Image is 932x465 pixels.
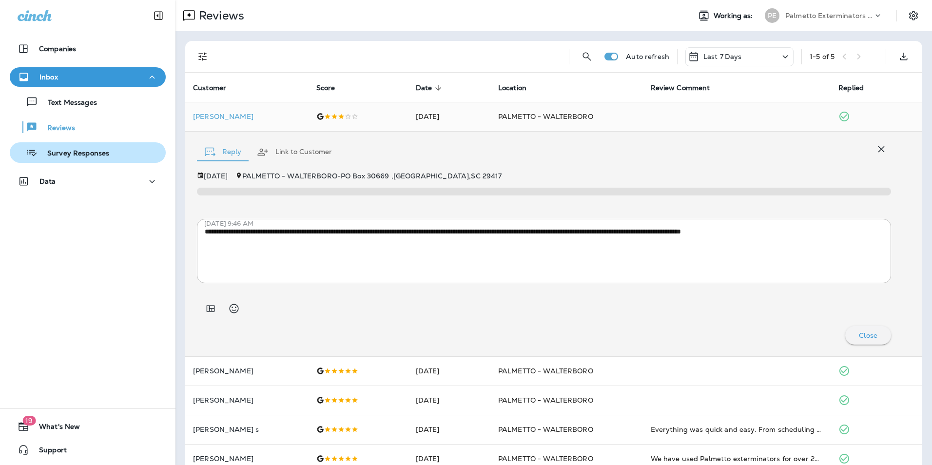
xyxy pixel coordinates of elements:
p: Reviews [195,8,244,23]
button: Search Reviews [577,47,597,66]
p: Text Messages [38,98,97,108]
button: Add in a premade template [201,299,220,318]
button: Collapse Sidebar [145,6,172,25]
span: Date [416,84,432,92]
span: PALMETTO - WALTERBORO [498,367,593,375]
span: PALMETTO - WALTERBORO [498,396,593,405]
span: Support [29,446,67,458]
span: Location [498,84,526,92]
td: [DATE] [408,102,490,131]
span: PALMETTO - WALTERBORO - PO Box 30669 , [GEOGRAPHIC_DATA] , SC 29417 [242,172,502,180]
button: Filters [193,47,213,66]
span: PALMETTO - WALTERBORO [498,112,593,121]
p: [DATE] 9:46 AM [204,220,898,228]
button: 19What's New [10,417,166,436]
button: Reply [197,135,249,170]
p: Close [859,331,877,339]
p: Palmetto Exterminators LLC [785,12,873,19]
button: Survey Responses [10,142,166,163]
p: Companies [39,45,76,53]
span: Replied [838,83,876,92]
span: What's New [29,423,80,434]
span: Replied [838,84,864,92]
div: 1 - 5 of 5 [810,53,835,60]
button: Inbox [10,67,166,87]
div: Everything was quick and easy. From scheduling to paying the bill, it was a smooth process. Kevin... [651,425,823,434]
span: Location [498,83,539,92]
span: Working as: [714,12,755,20]
td: [DATE] [408,415,490,444]
span: Score [316,83,348,92]
p: [PERSON_NAME] [193,455,301,463]
button: Settings [905,7,922,24]
div: PE [765,8,779,23]
p: [PERSON_NAME] s [193,426,301,433]
p: [PERSON_NAME] [193,396,301,404]
p: [PERSON_NAME] [193,367,301,375]
p: Data [39,177,56,185]
p: Reviews [38,124,75,133]
span: Date [416,83,445,92]
p: [PERSON_NAME] [193,113,301,120]
button: Export as CSV [894,47,913,66]
td: [DATE] [408,356,490,386]
span: Customer [193,84,226,92]
button: Close [845,326,891,345]
button: Select an emoji [224,299,244,318]
button: Reviews [10,117,166,137]
span: Customer [193,83,239,92]
button: Text Messages [10,92,166,112]
button: Companies [10,39,166,58]
span: Review Comment [651,83,723,92]
button: Data [10,172,166,191]
span: Score [316,84,335,92]
span: 19 [22,416,36,426]
span: PALMETTO - WALTERBORO [498,454,593,463]
button: Support [10,440,166,460]
div: Click to view Customer Drawer [193,113,301,120]
div: We have used Palmetto exterminators for over 20 years and have been pleased with their services. ... [651,454,823,464]
p: Survey Responses [38,149,109,158]
p: Inbox [39,73,58,81]
p: Last 7 Days [703,53,742,60]
p: Auto refresh [626,53,669,60]
span: Review Comment [651,84,710,92]
button: Link to Customer [249,135,340,170]
span: PALMETTO - WALTERBORO [498,425,593,434]
td: [DATE] [408,386,490,415]
p: [DATE] [204,172,228,180]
